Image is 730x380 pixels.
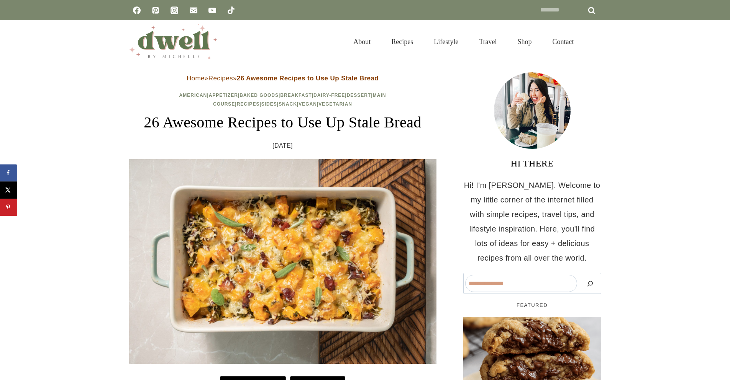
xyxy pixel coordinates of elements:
p: Hi! I'm [PERSON_NAME]. Welcome to my little corner of the internet filled with simple recipes, tr... [463,178,601,265]
h5: FEATURED [463,302,601,309]
img: DWELL by michelle [129,24,217,59]
a: Recipes [237,101,260,107]
button: View Search Form [588,35,601,48]
a: Shop [507,28,542,55]
a: Recipes [381,28,423,55]
span: » » [187,75,379,82]
span: | | | | | | | | | | | [179,93,386,107]
a: Email [186,3,201,18]
a: YouTube [205,3,220,18]
a: Instagram [167,3,182,18]
a: Lifestyle [423,28,469,55]
a: Vegan [299,101,317,107]
a: Contact [542,28,584,55]
a: Baked Goods [240,93,279,98]
h1: 26 Awesome Recipes to Use Up Stale Bread [129,111,436,134]
a: Dessert [347,93,371,98]
a: American [179,93,207,98]
button: Search [581,275,599,292]
a: Snack [279,101,297,107]
a: Recipes [208,75,233,82]
time: [DATE] [272,140,293,152]
a: Appetizer [209,93,238,98]
a: TikTok [223,3,239,18]
a: Sides [261,101,277,107]
a: About [343,28,381,55]
a: Dairy-Free [313,93,345,98]
a: Facebook [129,3,144,18]
strong: 26 Awesome Recipes to Use Up Stale Bread [237,75,379,82]
a: Pinterest [148,3,163,18]
a: Breakfast [280,93,312,98]
h3: HI THERE [463,157,601,170]
a: Vegetarian [318,101,352,107]
a: Home [187,75,205,82]
a: Travel [469,28,507,55]
nav: Primary Navigation [343,28,584,55]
